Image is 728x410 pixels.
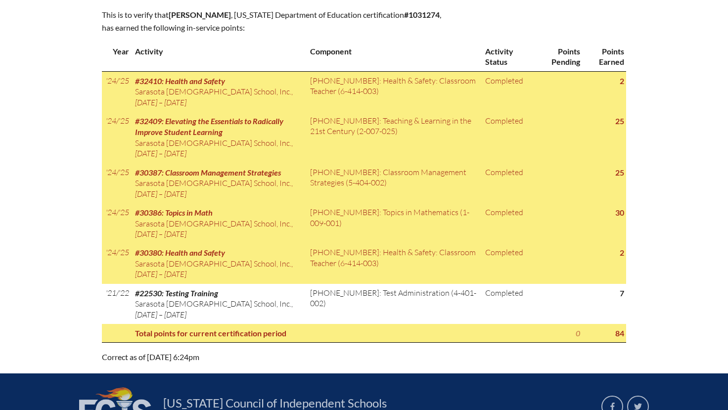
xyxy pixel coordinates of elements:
span: #30380: Health and Safety [135,248,225,257]
th: Points Pending [535,42,582,71]
span: Sarasota [DEMOGRAPHIC_DATA] School, Inc. [135,138,291,148]
strong: 2 [620,248,624,257]
span: [DATE] – [DATE] [135,310,186,319]
td: '24/'25 [102,243,131,283]
span: [DATE] – [DATE] [135,97,186,107]
td: [PHONE_NUMBER]: Health & Safety: Classroom Teacher (6-414-003) [306,243,481,283]
span: #32409: Elevating the Essentials to Radically Improve Student Learning [135,116,283,137]
p: Correct as of [DATE] 6:24pm [102,351,450,364]
td: , [131,243,306,283]
span: Sarasota [DEMOGRAPHIC_DATA] School, Inc. [135,178,291,188]
td: '24/'25 [102,112,131,163]
td: [PHONE_NUMBER]: Topics in Mathematics (1-009-001) [306,203,481,243]
th: Component [306,42,481,71]
th: Activity Status [481,42,535,71]
td: , [131,284,306,324]
span: Sarasota [DEMOGRAPHIC_DATA] School, Inc. [135,87,291,96]
th: 84 [582,324,626,343]
p: This is to verify that , [US_STATE] Department of Education certification , has earned the follow... [102,8,450,34]
td: '24/'25 [102,203,131,243]
td: Completed [481,163,535,203]
td: Completed [481,243,535,283]
th: 0 [535,324,582,343]
span: #22530: Testing Training [135,288,218,298]
th: Year [102,42,131,71]
td: , [131,163,306,203]
span: #30386: Topics in Math [135,208,213,217]
td: [PHONE_NUMBER]: Classroom Management Strategies (5-404-002) [306,163,481,203]
span: [PERSON_NAME] [169,10,231,19]
td: , [131,203,306,243]
span: #30387: Classroom Management Strategies [135,168,281,177]
td: Completed [481,203,535,243]
td: '24/'25 [102,163,131,203]
strong: 2 [620,76,624,86]
span: [DATE] – [DATE] [135,189,186,199]
b: #1031274 [404,10,440,19]
span: [DATE] – [DATE] [135,229,186,239]
td: Completed [481,112,535,163]
td: '24/'25 [102,71,131,112]
span: Sarasota [DEMOGRAPHIC_DATA] School, Inc. [135,259,291,269]
th: Total points for current certification period [131,324,535,343]
span: Sarasota [DEMOGRAPHIC_DATA] School, Inc. [135,219,291,228]
strong: 7 [620,288,624,298]
span: #32410: Health and Safety [135,76,225,86]
span: [DATE] – [DATE] [135,269,186,279]
td: , [131,112,306,163]
span: [DATE] – [DATE] [135,148,186,158]
td: Completed [481,284,535,324]
td: [PHONE_NUMBER]: Health & Safety: Classroom Teacher (6-414-003) [306,71,481,112]
td: Completed [481,71,535,112]
td: , [131,71,306,112]
td: [PHONE_NUMBER]: Test Administration (4-401-002) [306,284,481,324]
td: [PHONE_NUMBER]: Teaching & Learning in the 21st Century (2-007-025) [306,112,481,163]
strong: 25 [615,116,624,126]
span: Sarasota [DEMOGRAPHIC_DATA] School, Inc. [135,299,291,309]
strong: 30 [615,208,624,217]
strong: 25 [615,168,624,177]
td: '21/'22 [102,284,131,324]
th: Activity [131,42,306,71]
th: Points Earned [582,42,626,71]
